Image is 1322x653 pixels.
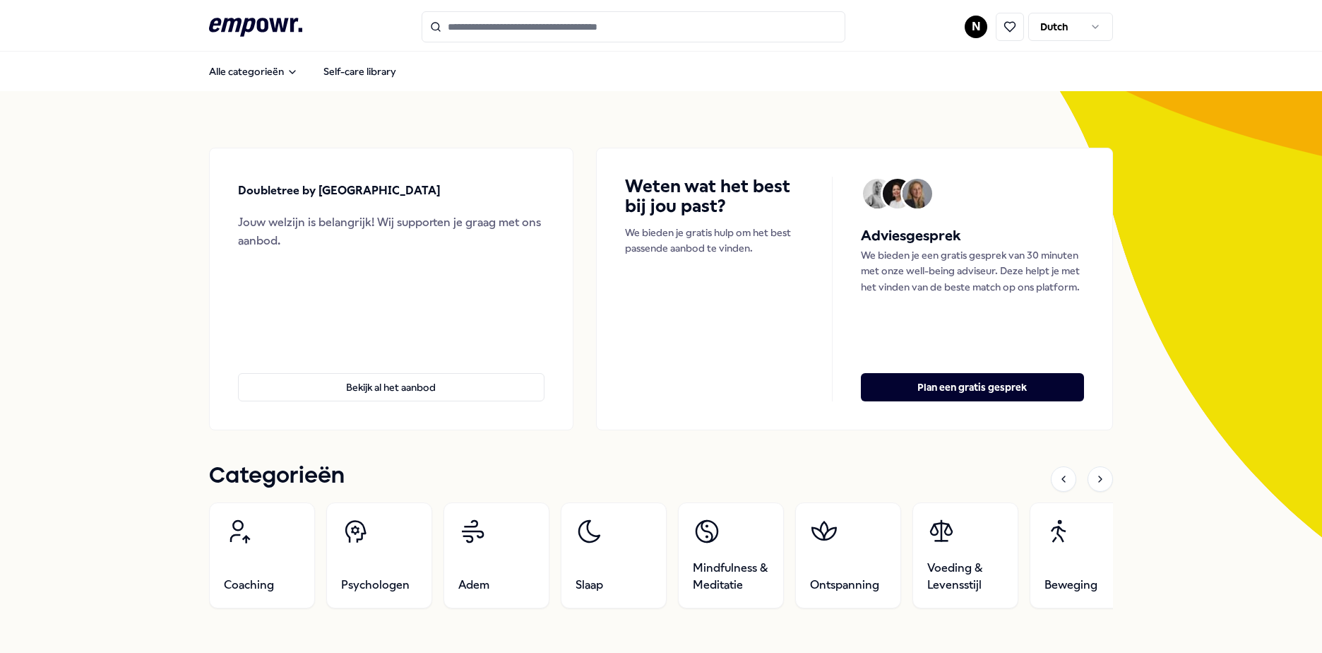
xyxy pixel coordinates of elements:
[209,459,345,494] h1: Categorieën
[861,247,1084,295] p: We bieden je een gratis gesprek van 30 minuten met onze well-being adviseur. Deze helpt je met he...
[238,373,544,401] button: Bekijk al het aanbod
[312,57,407,86] a: Self-care library
[965,16,987,38] button: N
[341,577,410,594] span: Psychologen
[903,179,932,208] img: Avatar
[561,502,667,608] a: Slaap
[912,502,1018,608] a: Voeding & Levensstijl
[238,351,544,401] a: Bekijk al het aanbod
[198,57,407,86] nav: Main
[422,11,845,42] input: Search for products, categories or subcategories
[927,560,1004,594] span: Voeding & Levensstijl
[861,373,1084,401] button: Plan een gratis gesprek
[209,502,315,608] a: Coaching
[795,502,901,608] a: Ontspanning
[443,502,549,608] a: Adem
[625,225,804,257] p: We bieden je gratis hulp om het best passende aanbod te vinden.
[861,225,1084,247] h5: Adviesgesprek
[883,179,912,208] img: Avatar
[863,179,893,208] img: Avatar
[326,502,432,608] a: Psychologen
[1030,502,1136,608] a: Beweging
[238,213,544,249] div: Jouw welzijn is belangrijk! Wij supporten je graag met ons aanbod.
[198,57,309,86] button: Alle categorieën
[625,177,804,216] h4: Weten wat het best bij jou past?
[458,577,489,594] span: Adem
[576,577,603,594] span: Slaap
[693,560,769,594] span: Mindfulness & Meditatie
[678,502,784,608] a: Mindfulness & Meditatie
[1044,577,1097,594] span: Beweging
[224,577,274,594] span: Coaching
[810,577,879,594] span: Ontspanning
[238,182,441,200] p: Doubletree by [GEOGRAPHIC_DATA]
